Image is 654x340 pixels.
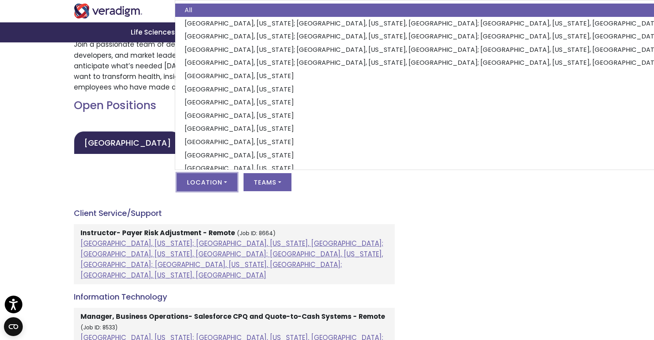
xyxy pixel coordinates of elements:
[74,208,395,218] h4: Client Service/Support
[81,324,118,331] small: (Job ID: 8533)
[177,173,237,191] button: Location
[81,312,385,321] strong: Manager, Business Operations- Salesforce CPQ and Quote-to-Cash Systems - Remote
[244,173,291,191] button: Teams
[4,317,23,336] button: Open CMP widget
[121,22,187,42] a: Life Sciences
[237,230,276,237] small: (Job ID: 8664)
[74,4,143,18] img: Veradigm logo
[81,239,383,280] a: [GEOGRAPHIC_DATA], [US_STATE]; [GEOGRAPHIC_DATA], [US_STATE], [GEOGRAPHIC_DATA]; [GEOGRAPHIC_DATA...
[81,228,235,238] strong: Instructor- Payer Risk Adjustment - Remote
[74,99,395,112] h2: Open Positions
[74,39,395,93] p: Join a passionate team of dedicated associates who work side-by-side with caregivers, developers,...
[74,131,181,154] a: [GEOGRAPHIC_DATA]
[74,292,395,302] h4: Information Technology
